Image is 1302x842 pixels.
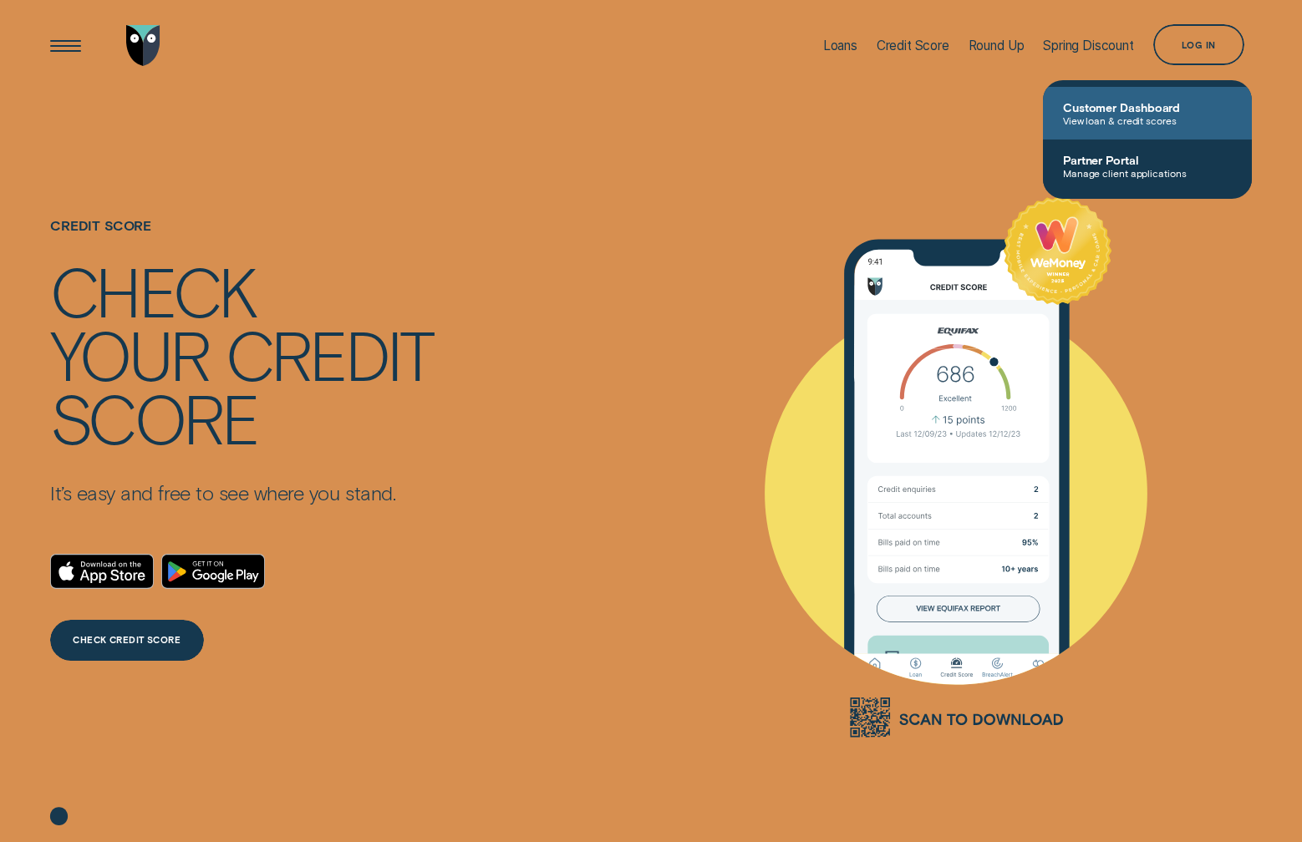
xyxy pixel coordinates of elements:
[1043,139,1252,192] a: Partner PortalManage client applications
[50,217,432,259] h1: Credit Score
[1063,100,1232,114] span: Customer Dashboard
[50,480,432,505] p: It’s easy and free to see where you stand.
[1063,114,1232,126] span: View loan & credit scores
[1063,167,1232,179] span: Manage client applications
[877,38,949,53] div: Credit Score
[161,554,265,589] a: Android App on Google Play
[45,25,86,66] button: Open Menu
[50,386,258,449] div: score
[226,322,433,386] div: credit
[50,259,257,322] div: Check
[126,25,160,66] img: Wisr
[1043,87,1252,139] a: Customer DashboardView loan & credit scores
[1153,24,1244,65] button: Log in
[50,620,203,661] a: CHECK CREDIT SCORE
[50,259,432,450] h4: Check your credit score
[823,38,857,53] div: Loans
[50,322,209,386] div: your
[969,38,1025,53] div: Round Up
[1063,153,1232,167] span: Partner Portal
[1043,38,1134,53] div: Spring Discount
[50,554,154,589] a: Download on the App Store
